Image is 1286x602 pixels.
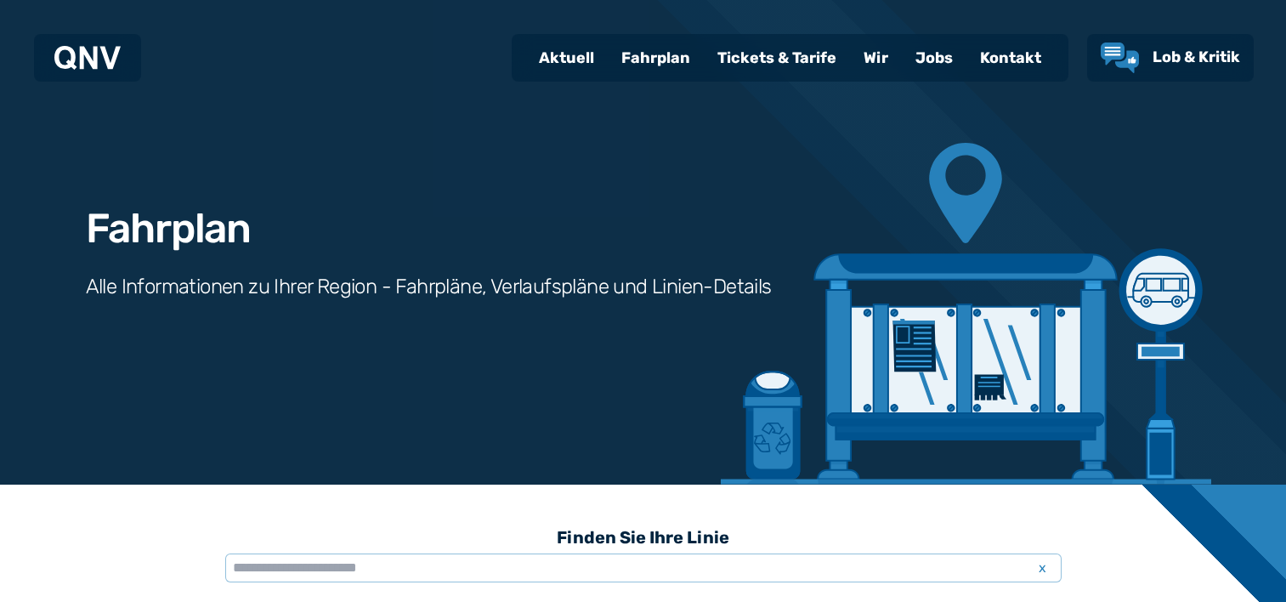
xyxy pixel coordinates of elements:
span: x [1031,558,1055,578]
a: Lob & Kritik [1101,43,1240,73]
a: Wir [850,36,902,80]
a: Jobs [902,36,966,80]
a: Aktuell [525,36,608,80]
img: QNV Logo [54,46,121,70]
h3: Finden Sie Ihre Linie [225,519,1062,556]
span: Lob & Kritik [1153,48,1240,66]
h3: Alle Informationen zu Ihrer Region - Fahrpläne, Verlaufspläne und Linien-Details [86,273,772,300]
a: Fahrplan [608,36,704,80]
a: Tickets & Tarife [704,36,850,80]
h1: Fahrplan [86,208,251,249]
a: QNV Logo [54,41,121,75]
a: Kontakt [966,36,1055,80]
